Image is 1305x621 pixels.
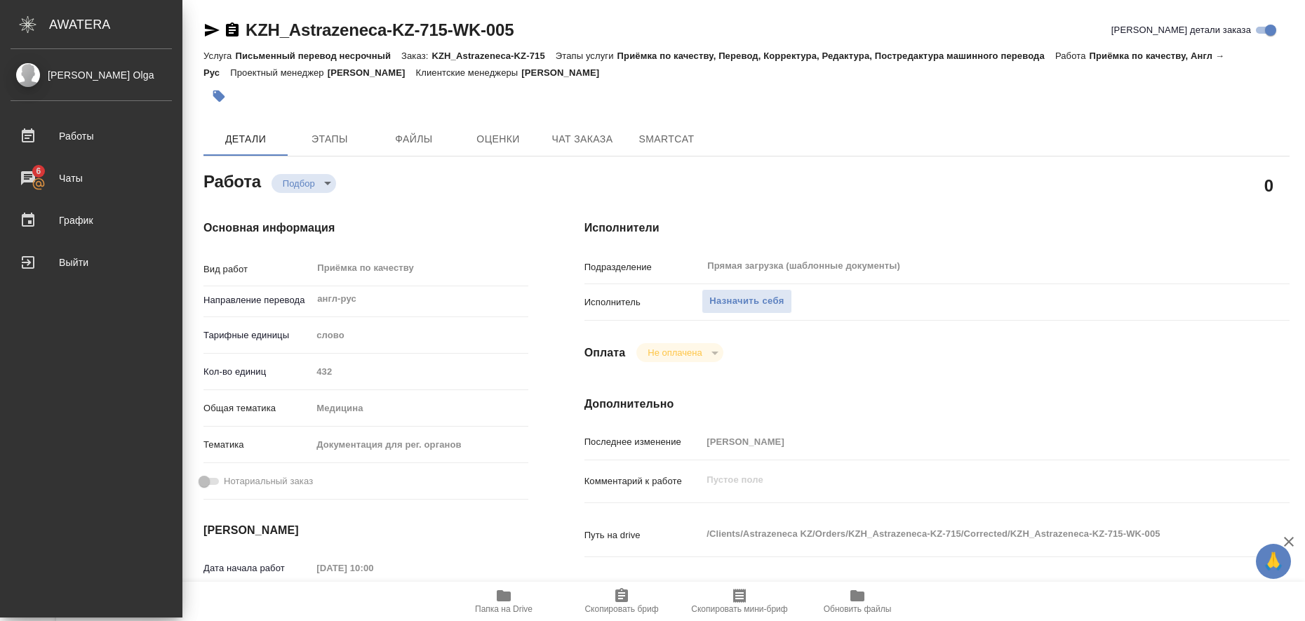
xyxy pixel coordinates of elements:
span: Нотариальный заказ [224,474,313,488]
p: Письменный перевод несрочный [235,51,401,61]
p: Общая тематика [203,401,312,415]
textarea: /Clients/Astrazeneca KZ/Orders/KZH_Astrazeneca-KZ-715/Corrected/KZH_Astrazeneca-KZ-715-WK-005 [702,522,1231,546]
button: Обновить файлы [798,582,916,621]
span: SmartCat [633,131,700,148]
p: Клиентские менеджеры [416,67,522,78]
p: [PERSON_NAME] [328,67,416,78]
p: Комментарий к работе [584,474,702,488]
button: Папка на Drive [445,582,563,621]
a: 6Чаты [4,161,179,196]
p: Тарифные единицы [203,328,312,342]
button: Скопировать мини-бриф [681,582,798,621]
button: Подбор [279,178,319,189]
button: Назначить себя [702,289,791,314]
button: Скопировать ссылку для ЯМессенджера [203,22,220,39]
span: Оценки [464,131,532,148]
p: Исполнитель [584,295,702,309]
div: График [11,210,172,231]
div: Работы [11,126,172,147]
div: AWATERA [49,11,182,39]
div: Медицина [312,396,528,420]
p: Приёмка по качеству, Перевод, Корректура, Редактура, Постредактура машинного перевода [617,51,1055,61]
input: Пустое поле [312,558,434,578]
span: 🙏 [1261,547,1285,576]
a: Выйти [4,245,179,280]
span: Назначить себя [709,293,784,309]
a: График [4,203,179,238]
h4: [PERSON_NAME] [203,522,528,539]
p: Работа [1055,51,1090,61]
p: Путь на drive [584,528,702,542]
div: Подбор [272,174,336,193]
a: Работы [4,119,179,154]
button: Скопировать ссылку [224,22,241,39]
p: Подразделение [584,260,702,274]
h4: Дополнительно [584,396,1290,413]
p: KZH_Astrazeneca-KZ-715 [431,51,555,61]
span: Папка на Drive [475,604,533,614]
p: Направление перевода [203,293,312,307]
h2: Работа [203,168,261,193]
p: Услуга [203,51,235,61]
p: Дата начала работ [203,561,312,575]
button: Не оплачена [643,347,706,359]
button: Добавить тэг [203,81,234,112]
div: Подбор [636,343,723,362]
p: Последнее изменение [584,435,702,449]
span: 6 [27,164,49,178]
span: Обновить файлы [824,604,892,614]
div: Выйти [11,252,172,273]
div: [PERSON_NAME] Olga [11,67,172,83]
input: Пустое поле [702,432,1231,452]
p: Тематика [203,438,312,452]
span: Чат заказа [549,131,616,148]
input: Пустое поле [312,361,528,382]
span: Этапы [296,131,363,148]
p: Вид работ [203,262,312,276]
button: Скопировать бриф [563,582,681,621]
span: Детали [212,131,279,148]
span: [PERSON_NAME] детали заказа [1111,23,1251,37]
div: Чаты [11,168,172,189]
button: 🙏 [1256,544,1291,579]
h4: Исполнители [584,220,1290,236]
p: [PERSON_NAME] [521,67,610,78]
span: Скопировать мини-бриф [691,604,787,614]
span: Скопировать бриф [584,604,658,614]
div: слово [312,323,528,347]
p: Проектный менеджер [230,67,327,78]
p: Заказ: [401,51,431,61]
h2: 0 [1264,173,1273,197]
p: Этапы услуги [556,51,617,61]
h4: Основная информация [203,220,528,236]
div: Документация для рег. органов [312,433,528,457]
span: Файлы [380,131,448,148]
p: Кол-во единиц [203,365,312,379]
a: KZH_Astrazeneca-KZ-715-WK-005 [246,20,514,39]
h4: Оплата [584,345,626,361]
